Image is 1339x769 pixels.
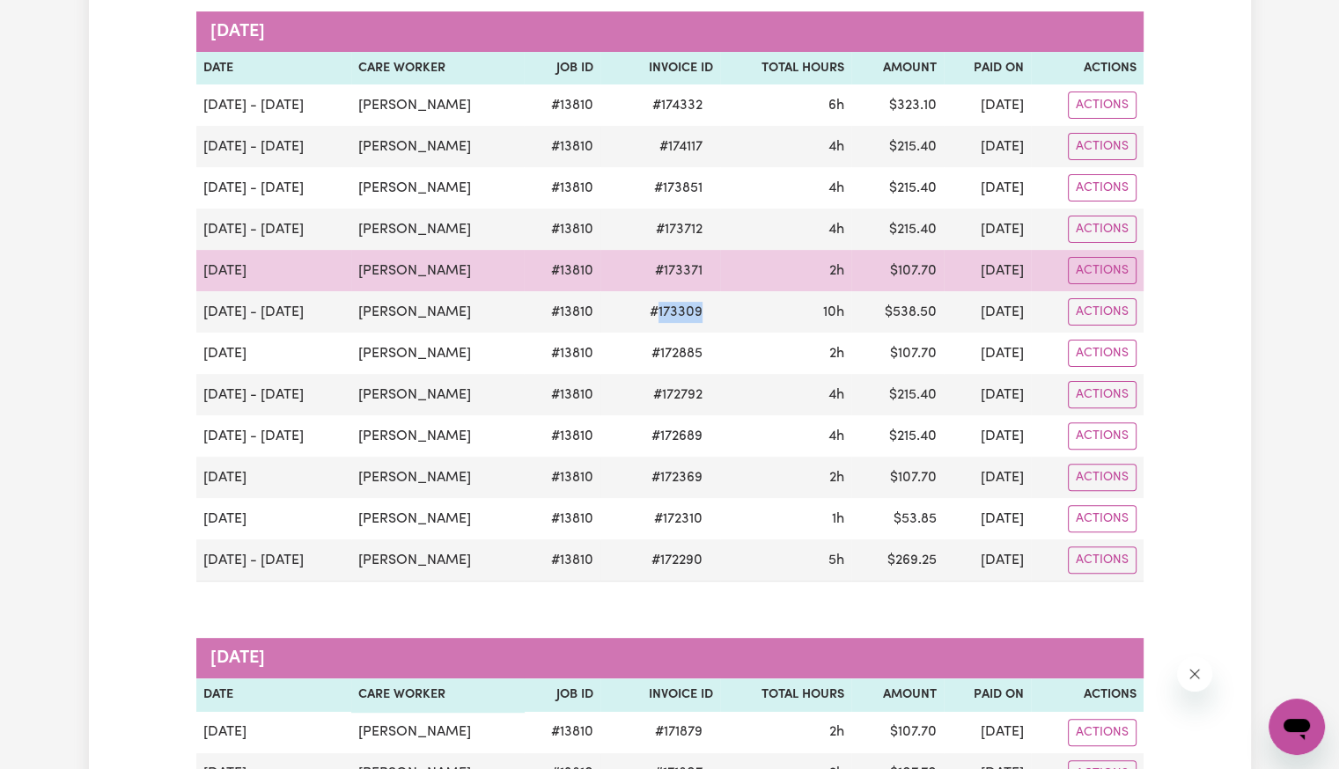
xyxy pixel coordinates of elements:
span: # 174332 [642,95,713,116]
td: # 13810 [524,374,600,415]
td: $ 107.70 [851,712,944,753]
button: Actions [1068,216,1137,243]
span: # 173371 [644,260,713,282]
td: # 13810 [524,250,600,291]
td: # 13810 [524,415,600,457]
span: 1 hour [832,512,844,526]
td: # 13810 [524,126,600,167]
span: # 172290 [641,550,713,571]
button: Actions [1068,340,1137,367]
td: $ 53.85 [851,498,944,539]
td: $ 215.40 [851,126,944,167]
td: [DATE] [196,333,352,374]
th: Care Worker [351,52,524,85]
td: # 13810 [524,167,600,209]
th: Job ID [524,678,600,712]
span: 2 hours [829,264,844,278]
iframe: Button to launch messaging window [1269,699,1325,755]
td: [DATE] [944,457,1031,498]
td: [DATE] [944,539,1031,582]
span: 4 hours [828,223,844,237]
span: # 172369 [641,467,713,488]
td: [PERSON_NAME] [351,333,524,374]
td: $ 215.40 [851,415,944,457]
td: [DATE] [196,457,352,498]
td: # 13810 [524,84,600,126]
td: [DATE] [944,250,1031,291]
td: [DATE] - [DATE] [196,291,352,333]
button: Actions [1068,92,1137,119]
td: # 13810 [524,209,600,250]
td: [DATE] [944,712,1031,753]
td: [DATE] - [DATE] [196,209,352,250]
td: [DATE] [944,333,1031,374]
th: Amount [851,678,944,712]
td: [DATE] [944,126,1031,167]
td: [PERSON_NAME] [351,539,524,582]
td: # 13810 [524,291,600,333]
td: [DATE] [944,498,1031,539]
th: Date [196,52,352,85]
th: Invoice ID [600,678,720,712]
td: $ 107.70 [851,250,944,291]
td: [DATE] [944,291,1031,333]
th: Paid On [944,52,1031,85]
span: 4 hours [828,181,844,195]
span: 2 hours [829,725,844,739]
td: # 13810 [524,333,600,374]
span: # 173712 [645,219,713,240]
button: Actions [1068,298,1137,326]
td: [DATE] - [DATE] [196,167,352,209]
button: Actions [1068,505,1137,532]
button: Actions [1068,257,1137,284]
td: [PERSON_NAME] [351,84,524,126]
td: [DATE] - [DATE] [196,84,352,126]
span: # 172310 [644,509,713,530]
td: # 13810 [524,457,600,498]
th: Total Hours [720,52,851,85]
caption: [DATE] [196,11,1144,52]
td: [PERSON_NAME] [351,291,524,333]
td: [PERSON_NAME] [351,250,524,291]
th: Invoice ID [600,52,720,85]
span: Need any help? [11,12,107,26]
td: [PERSON_NAME] [351,126,524,167]
td: [DATE] - [DATE] [196,126,352,167]
span: 4 hours [828,140,844,154]
td: [PERSON_NAME] [351,498,524,539]
span: # 172885 [641,343,713,364]
td: [DATE] [196,712,352,753]
span: 2 hours [829,347,844,361]
span: 10 hours [823,305,844,319]
td: $ 215.40 [851,167,944,209]
td: [DATE] [196,250,352,291]
td: [DATE] [944,84,1031,126]
td: [DATE] [944,167,1031,209]
th: Paid On [944,678,1031,712]
span: # 173851 [644,178,713,199]
td: # 13810 [524,498,600,539]
th: Total Hours [720,678,851,712]
td: [DATE] - [DATE] [196,539,352,582]
button: Actions [1068,546,1137,574]
td: $ 215.40 [851,209,944,250]
span: # 174117 [649,136,713,157]
td: [PERSON_NAME] [351,209,524,250]
button: Actions [1068,174,1137,201]
span: 6 hours [828,99,844,113]
td: [PERSON_NAME] [351,167,524,209]
th: Actions [1031,52,1144,85]
td: $ 538.50 [851,291,944,333]
td: [DATE] - [DATE] [196,415,352,457]
td: # 13810 [524,712,600,753]
caption: [DATE] [196,638,1144,678]
td: [DATE] [944,209,1031,250]
th: Job ID [524,52,600,85]
span: # 173309 [639,302,713,323]
button: Actions [1068,719,1137,746]
button: Actions [1068,422,1137,450]
span: 2 hours [829,471,844,485]
td: [DATE] [196,498,352,539]
td: [DATE] [944,374,1031,415]
button: Actions [1068,464,1137,491]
